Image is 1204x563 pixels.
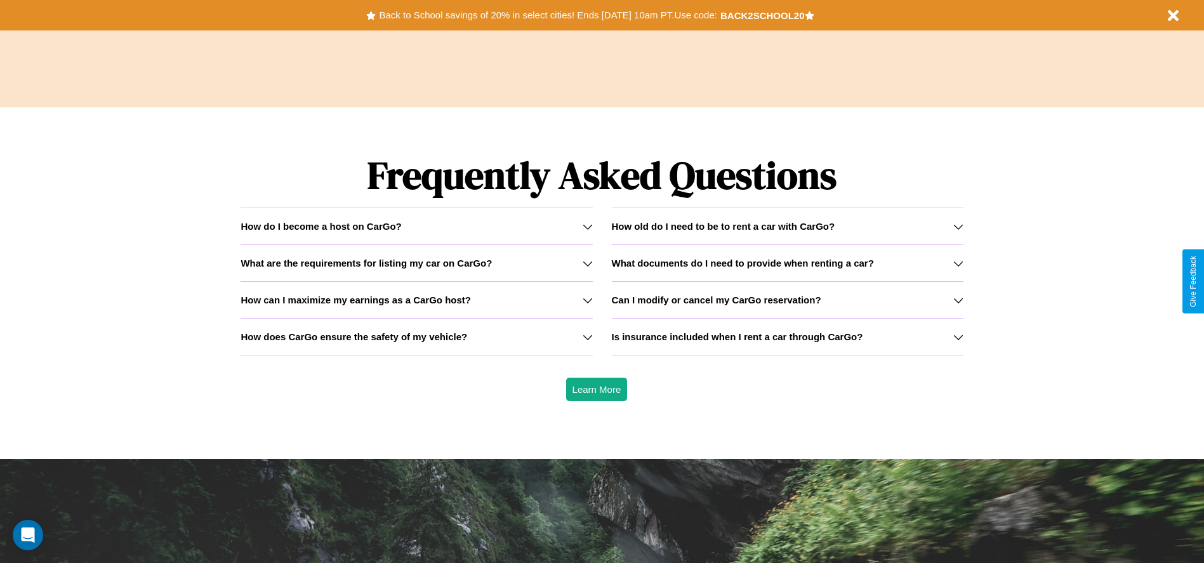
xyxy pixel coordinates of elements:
[241,221,401,232] h3: How do I become a host on CarGo?
[241,331,467,342] h3: How does CarGo ensure the safety of my vehicle?
[241,295,471,305] h3: How can I maximize my earnings as a CarGo host?
[241,258,492,268] h3: What are the requirements for listing my car on CarGo?
[612,221,835,232] h3: How old do I need to be to rent a car with CarGo?
[612,331,863,342] h3: Is insurance included when I rent a car through CarGo?
[13,520,43,550] div: Open Intercom Messenger
[566,378,628,401] button: Learn More
[376,6,720,24] button: Back to School savings of 20% in select cities! Ends [DATE] 10am PT.Use code:
[612,295,821,305] h3: Can I modify or cancel my CarGo reservation?
[241,143,963,208] h1: Frequently Asked Questions
[612,258,874,268] h3: What documents do I need to provide when renting a car?
[720,10,805,21] b: BACK2SCHOOL20
[1189,256,1198,307] div: Give Feedback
